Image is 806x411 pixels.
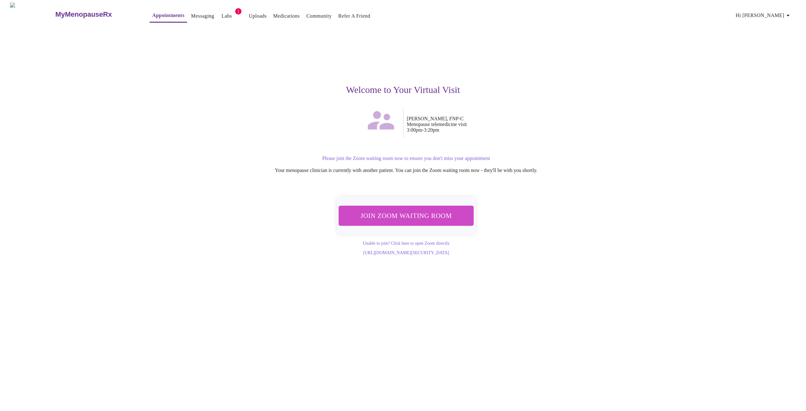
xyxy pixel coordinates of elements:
[306,12,332,20] a: Community
[736,11,792,20] span: Hi [PERSON_NAME]
[215,156,597,161] p: Please join the Zoom waiting room now to ensure you don't miss your appointment
[733,9,794,22] button: Hi [PERSON_NAME]
[209,84,597,95] h3: Welcome to Your Virtual Visit
[338,12,371,20] a: Refer a Friend
[215,168,597,173] p: Your menopause clinician is currently with another patient. You can join the Zoom waiting room no...
[336,10,373,22] button: Refer a Friend
[346,210,466,221] span: Join Zoom Waiting Room
[222,12,232,20] a: Labs
[10,3,54,26] img: MyMenopauseRx Logo
[217,10,237,22] button: Labs
[191,12,214,20] a: Messaging
[363,250,449,255] a: [URL][DOMAIN_NAME][SECURITY_DATA]
[55,10,112,19] h3: MyMenopauseRx
[189,10,217,22] button: Messaging
[338,206,474,226] button: Join Zoom Waiting Room
[407,116,597,133] p: [PERSON_NAME], FNP-C Menopause telemedicine visit 3:00pm - 3:20pm
[249,12,267,20] a: Uploads
[235,8,241,14] span: 1
[304,10,334,22] button: Community
[150,9,187,23] button: Appointments
[54,3,137,26] a: MyMenopauseRx
[363,241,450,246] a: Unable to join? Click here to open Zoom directly
[271,10,302,22] button: Medications
[152,11,184,20] a: Appointments
[273,12,300,20] a: Medications
[246,10,269,22] button: Uploads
